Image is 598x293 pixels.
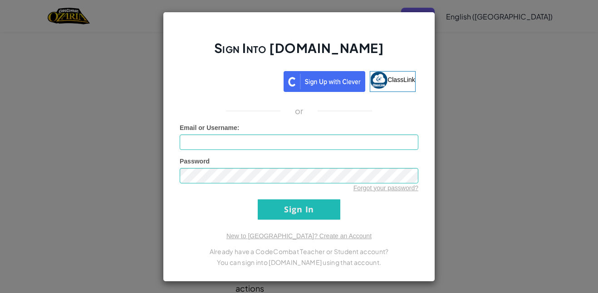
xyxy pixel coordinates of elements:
[180,39,418,66] h2: Sign Into [DOMAIN_NAME]
[180,257,418,268] p: You can sign into [DOMAIN_NAME] using that account.
[180,123,240,132] label: :
[180,158,210,165] span: Password
[284,71,365,92] img: clever_sso_button@2x.png
[180,246,418,257] p: Already have a CodeCombat Teacher or Student account?
[353,184,418,192] a: Forgot your password?
[178,70,284,90] iframe: Sign in with Google Button
[387,76,415,83] span: ClassLink
[295,106,304,116] p: or
[258,199,340,220] input: Sign In
[370,72,387,89] img: classlink-logo-small.png
[226,232,372,240] a: New to [GEOGRAPHIC_DATA]? Create an Account
[180,124,237,131] span: Email or Username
